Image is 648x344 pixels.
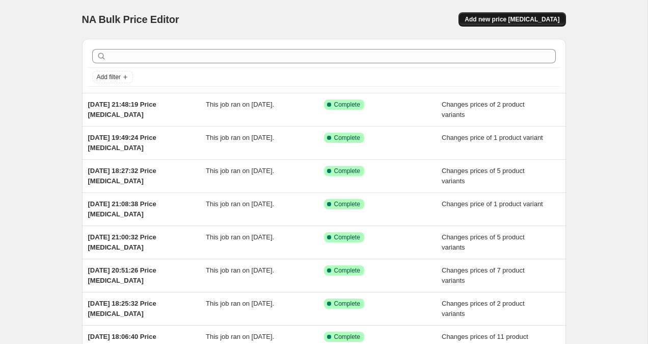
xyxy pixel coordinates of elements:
[206,200,274,208] span: This job ran on [DATE].
[88,200,156,218] span: [DATE] 21:08:38 Price [MEDICAL_DATA]
[88,101,156,118] span: [DATE] 21:48:19 Price [MEDICAL_DATA]
[465,15,559,23] span: Add new price [MEDICAL_DATA]
[206,233,274,241] span: This job ran on [DATE].
[88,134,156,152] span: [DATE] 19:49:24 Price [MEDICAL_DATA]
[88,167,156,185] span: [DATE] 18:27:32 Price [MEDICAL_DATA]
[334,333,360,341] span: Complete
[97,73,121,81] span: Add filter
[334,266,360,275] span: Complete
[442,200,543,208] span: Changes price of 1 product variant
[334,200,360,208] span: Complete
[88,300,156,317] span: [DATE] 18:25:32 Price [MEDICAL_DATA]
[442,266,525,284] span: Changes prices of 7 product variants
[206,266,274,274] span: This job ran on [DATE].
[82,14,179,25] span: NA Bulk Price Editor
[206,101,274,108] span: This job ran on [DATE].
[458,12,565,27] button: Add new price [MEDICAL_DATA]
[88,233,156,251] span: [DATE] 21:00:32 Price [MEDICAL_DATA]
[442,167,525,185] span: Changes prices of 5 product variants
[206,134,274,141] span: This job ran on [DATE].
[442,101,525,118] span: Changes prices of 2 product variants
[92,71,133,83] button: Add filter
[206,333,274,340] span: This job ran on [DATE].
[88,266,156,284] span: [DATE] 20:51:26 Price [MEDICAL_DATA]
[206,167,274,175] span: This job ran on [DATE].
[442,300,525,317] span: Changes prices of 2 product variants
[334,167,360,175] span: Complete
[334,300,360,308] span: Complete
[334,101,360,109] span: Complete
[442,233,525,251] span: Changes prices of 5 product variants
[442,134,543,141] span: Changes price of 1 product variant
[206,300,274,307] span: This job ran on [DATE].
[334,134,360,142] span: Complete
[334,233,360,241] span: Complete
